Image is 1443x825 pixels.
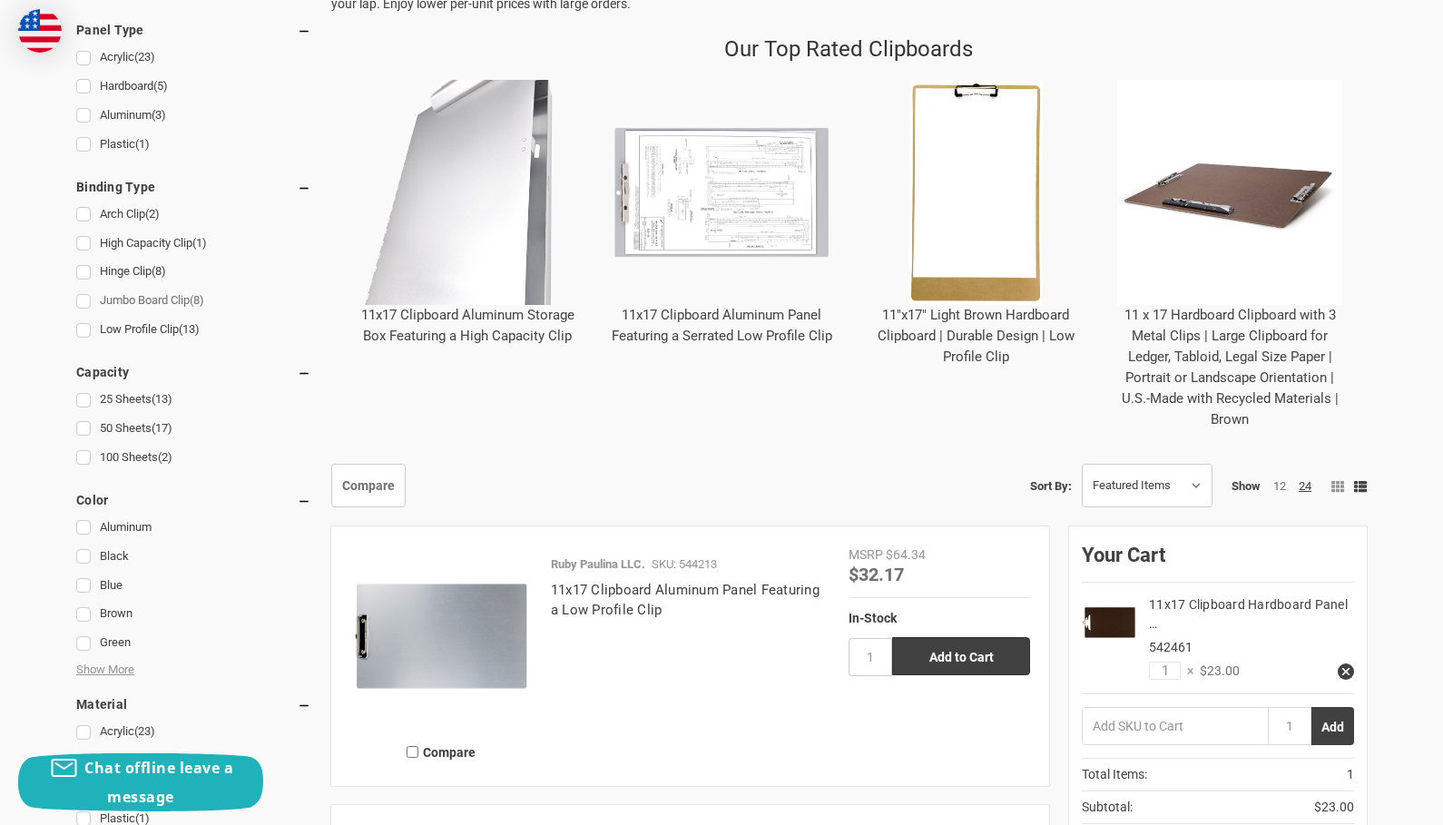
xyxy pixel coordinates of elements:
[612,307,832,344] a: 11x17 Clipboard Aluminum Panel Featuring a Serrated Low Profile Clip
[1193,662,1240,681] span: $23.00
[76,74,311,99] a: Hardboard
[1181,662,1193,681] span: ×
[76,545,311,569] a: Black
[135,137,150,151] span: (1)
[1082,595,1136,650] img: 11x17 Clipboard Hardboard Panel Featuring a Jumbo Board Clip Brown
[551,582,820,619] a: 11x17 Clipboard Aluminum Panel Featuring a Low Profile Clip
[1149,597,1348,631] a: 11x17 Clipboard Hardboard Panel …
[76,361,311,383] h5: Capacity
[76,133,311,157] a: Plastic
[76,231,311,256] a: High Capacity Clip
[76,516,311,540] a: Aluminum
[355,80,580,305] img: 11x17 Clipboard Aluminum Storage Box Featuring a High Capacity Clip
[76,446,311,470] a: 100 Sheets
[331,464,406,507] a: Compare
[76,19,311,41] h5: Panel Type
[892,637,1030,675] input: Add to Cart
[76,693,311,715] h5: Material
[153,79,168,93] span: (5)
[1149,640,1193,654] span: 542461
[1273,479,1286,493] a: 12
[76,388,311,412] a: 25 Sheets
[76,631,311,655] a: Green
[158,450,172,464] span: (2)
[1117,80,1342,305] img: 11 x 17 Hardboard Clipboard with 3 Metal Clips | Large Clipboard for Ledger, Tabloid, Legal Size ...
[76,318,311,342] a: Low Profile Clip
[76,103,311,128] a: Aluminum
[551,555,645,574] p: Ruby Paulina LLC.
[76,45,311,70] a: Acrylic
[18,9,62,53] img: duty and tax information for United States
[849,562,904,585] span: $32.17
[76,749,311,773] a: Hardboard
[1232,477,1261,494] span: Show
[350,545,532,727] img: 11x17 Clipboard Aluminum Panel Featuring a Low Profile Clip
[1314,798,1354,817] span: $23.00
[76,202,311,227] a: Arch Clip
[152,392,172,406] span: (13)
[76,260,311,284] a: Hinge Clip
[849,65,1103,382] div: 11"x17" Light Brown Hardboard Clipboard | Durable Design | Low Profile Clip
[152,421,172,435] span: (17)
[340,65,594,361] div: 11x17 Clipboard Aluminum Storage Box Featuring a High Capacity Clip
[190,293,204,307] span: (8)
[609,80,834,305] img: 11x17 Clipboard Aluminum Panel Featuring a Serrated Low Profile Clip
[878,307,1075,365] a: 11"x17" Light Brown Hardboard Clipboard | Durable Design | Low Profile Clip
[1311,707,1354,745] button: Add
[134,50,155,64] span: (23)
[1103,65,1357,445] div: 11 x 17 Hardboard Clipboard with 3 Metal Clips | Large Clipboard for Ledger, Tabloid, Legal Size ...
[179,322,200,336] span: (13)
[1082,765,1147,784] span: Total Items:
[1030,472,1072,499] label: Sort By:
[652,555,717,574] p: SKU: 544213
[84,758,233,807] span: Chat offline leave a message
[594,65,849,361] div: 11x17 Clipboard Aluminum Panel Featuring a Serrated Low Profile Clip
[76,289,311,313] a: Jumbo Board Clip
[134,724,155,738] span: (23)
[135,811,150,825] span: (1)
[1347,765,1354,784] span: 1
[76,720,311,744] a: Acrylic
[192,236,207,250] span: (1)
[849,545,883,565] div: MSRP
[76,489,311,511] h5: Color
[407,746,418,758] input: Compare
[1299,479,1311,493] a: 24
[1082,798,1133,817] span: Subtotal:
[76,574,311,598] a: Blue
[76,176,311,198] h5: Binding Type
[1122,307,1339,427] a: 11 x 17 Hardboard Clipboard with 3 Metal Clips | Large Clipboard for Ledger, Tabloid, Legal Size ...
[18,753,263,811] button: Chat offline leave a message
[1082,539,1354,583] div: Your Cart
[76,417,311,441] a: 50 Sheets
[724,33,973,65] p: Our Top Rated Clipboards
[863,80,1088,305] img: 11"x17" Light Brown Hardboard Clipboard | Durable Design | Low Profile Clip
[849,608,1030,627] div: In-Stock
[350,737,532,767] label: Compare
[76,602,311,626] a: Brown
[145,207,160,221] span: (2)
[886,547,926,562] span: $64.34
[152,264,166,278] span: (8)
[152,108,166,122] span: (3)
[1082,707,1268,745] input: Add SKU to Cart
[361,307,574,344] a: 11x17 Clipboard Aluminum Storage Box Featuring a High Capacity Clip
[76,661,134,679] span: Show More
